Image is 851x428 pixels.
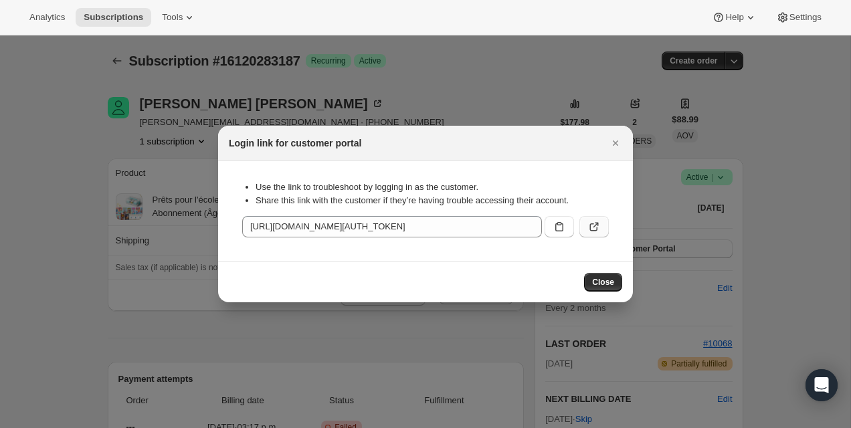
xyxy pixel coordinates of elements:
[606,134,625,152] button: Close
[584,273,622,292] button: Close
[29,12,65,23] span: Analytics
[592,277,614,288] span: Close
[789,12,822,23] span: Settings
[76,8,151,27] button: Subscriptions
[256,181,609,194] li: Use the link to troubleshoot by logging in as the customer.
[704,8,765,27] button: Help
[21,8,73,27] button: Analytics
[256,194,609,207] li: Share this link with the customer if they’re having trouble accessing their account.
[725,12,743,23] span: Help
[768,8,830,27] button: Settings
[154,8,204,27] button: Tools
[806,369,838,401] div: Open Intercom Messenger
[229,136,361,150] h2: Login link for customer portal
[84,12,143,23] span: Subscriptions
[162,12,183,23] span: Tools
